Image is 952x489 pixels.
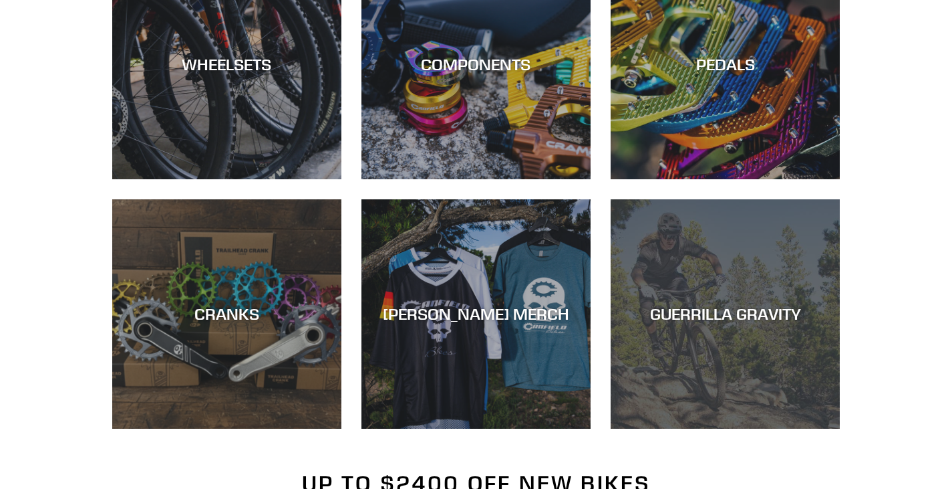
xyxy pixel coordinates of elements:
a: CRANKS [112,199,341,429]
div: WHEELSETS [112,55,341,74]
a: [PERSON_NAME] MERCH [361,199,591,429]
div: GUERRILLA GRAVITY [611,304,840,324]
div: COMPONENTS [361,55,591,74]
div: [PERSON_NAME] MERCH [361,304,591,324]
a: GUERRILLA GRAVITY [611,199,840,429]
div: PEDALS [611,55,840,74]
div: CRANKS [112,304,341,324]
